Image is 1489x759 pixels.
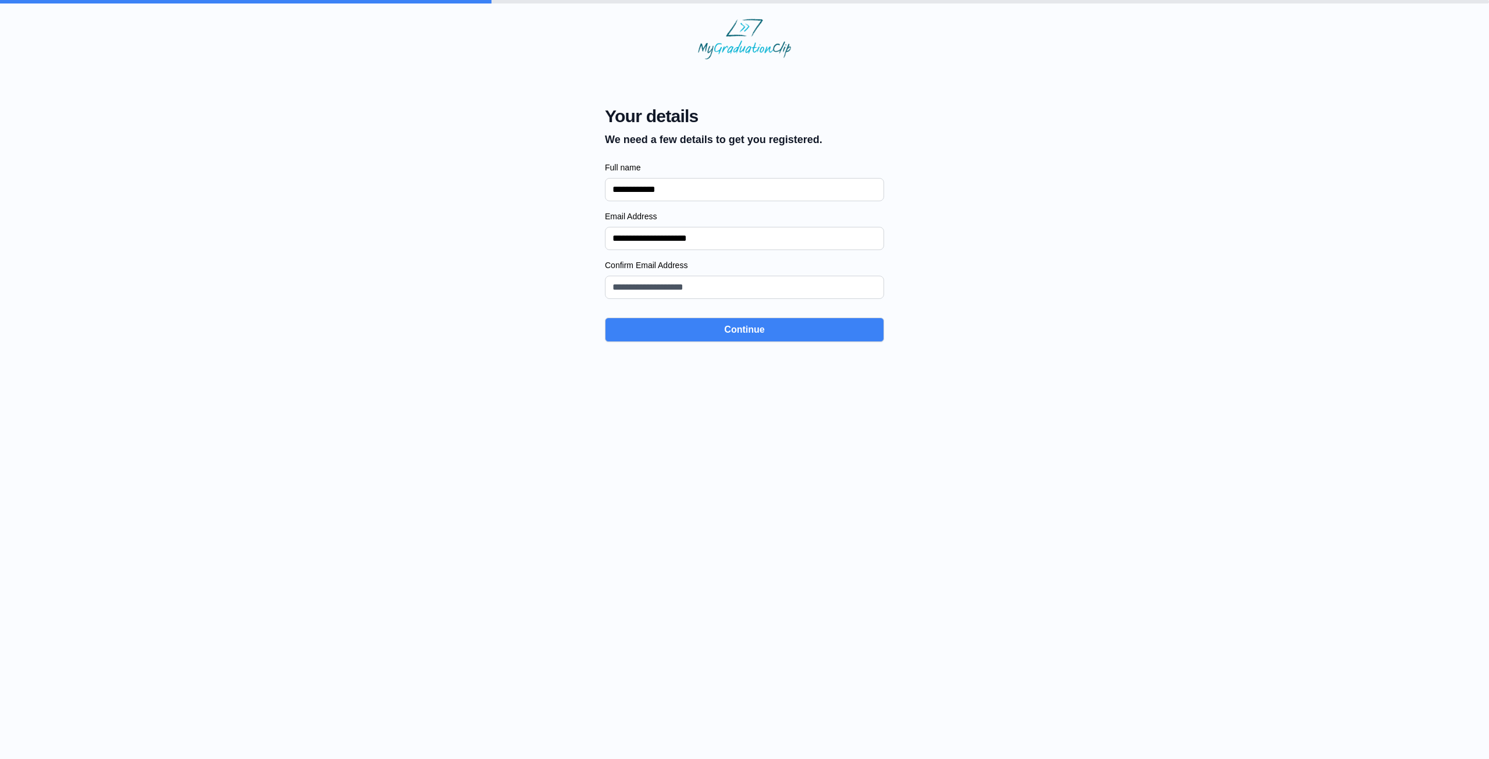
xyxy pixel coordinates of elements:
[605,211,884,222] label: Email Address
[605,106,822,127] span: Your details
[605,131,822,148] p: We need a few details to get you registered.
[605,259,884,271] label: Confirm Email Address
[605,318,884,342] button: Continue
[605,162,884,173] label: Full name
[698,19,791,59] img: MyGraduationClip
